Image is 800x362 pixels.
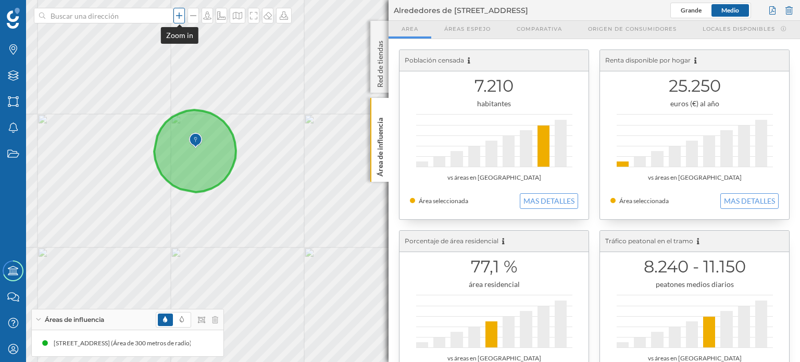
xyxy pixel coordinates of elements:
[410,76,578,96] h1: 7.210
[45,315,104,324] span: Áreas de influencia
[189,130,202,151] img: Marker
[520,193,578,209] button: MAS DETALLES
[375,114,385,177] p: Área de influencia
[410,98,578,109] div: habitantes
[703,25,775,33] span: Locales disponibles
[410,279,578,290] div: área residencial
[399,50,589,71] div: Población censada
[588,25,677,33] span: Origen de consumidores
[610,98,779,109] div: euros (€) al año
[21,7,58,17] span: Soporte
[402,25,418,33] span: Area
[619,197,669,205] span: Área seleccionada
[610,172,779,183] div: vs áreas en [GEOGRAPHIC_DATA]
[610,76,779,96] h1: 25.250
[419,197,468,205] span: Área seleccionada
[517,25,562,33] span: Comparativa
[600,231,789,252] div: Tráfico peatonal en el tramo
[394,5,528,16] span: Alrededores de [STREET_ADDRESS]
[600,50,789,71] div: Renta disponible por hogar
[7,8,20,29] img: Geoblink Logo
[375,36,385,88] p: Red de tiendas
[410,257,578,277] h1: 77,1 %
[721,6,739,14] span: Medio
[720,193,779,209] button: MAS DETALLES
[410,172,578,183] div: vs áreas en [GEOGRAPHIC_DATA]
[610,279,779,290] div: peatones medios diarios
[161,27,198,44] div: Zoom in
[399,231,589,252] div: Porcentaje de área residencial
[610,257,779,277] h1: 8.240 - 11.150
[444,25,491,33] span: Áreas espejo
[681,6,702,14] span: Grande
[54,338,197,348] div: [STREET_ADDRESS] (Área de 300 metros de radio)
